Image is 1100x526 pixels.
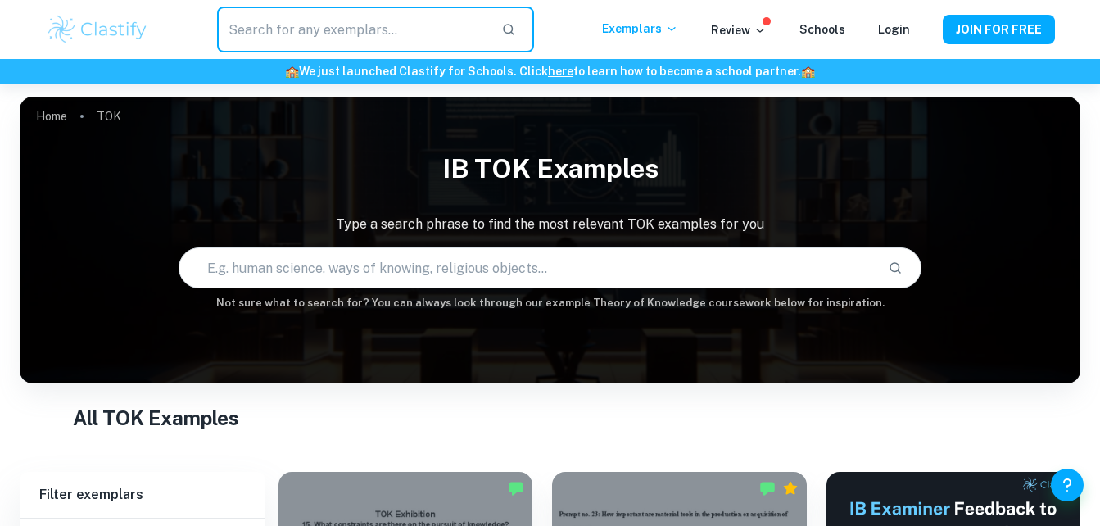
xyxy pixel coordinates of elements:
button: Search [881,254,909,282]
p: Type a search phrase to find the most relevant TOK examples for you [20,215,1080,234]
h1: All TOK Examples [73,403,1028,433]
p: Exemplars [602,20,678,38]
input: E.g. human science, ways of knowing, religious objects... [179,245,875,291]
h1: IB TOK examples [20,143,1080,195]
button: Help and Feedback [1051,469,1084,501]
button: JOIN FOR FREE [943,15,1055,44]
span: 🏫 [285,65,299,78]
a: here [548,65,573,78]
h6: Filter exemplars [20,472,265,518]
a: Home [36,105,67,128]
img: Marked [759,480,776,497]
a: Login [878,23,910,36]
span: 🏫 [801,65,815,78]
img: Marked [508,480,524,497]
div: Premium [782,480,799,497]
p: Review [711,21,767,39]
img: Clastify logo [46,13,150,46]
p: TOK [97,107,121,125]
input: Search for any exemplars... [217,7,487,52]
h6: Not sure what to search for? You can always look through our example Theory of Knowledge coursewo... [20,295,1080,311]
a: Schools [799,23,845,36]
h6: We just launched Clastify for Schools. Click to learn how to become a school partner. [3,62,1097,80]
